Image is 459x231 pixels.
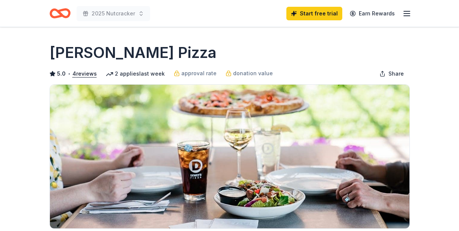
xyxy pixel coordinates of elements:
button: Share [373,66,410,81]
span: Share [388,69,404,78]
img: Image for Dewey's Pizza [50,85,409,228]
span: 5.0 [57,69,66,78]
div: 2 applies last week [106,69,165,78]
span: approval rate [181,69,217,78]
span: 2025 Nutcracker [92,9,135,18]
a: Home [50,5,71,22]
a: Earn Rewards [345,7,399,20]
span: donation value [233,69,273,78]
span: • [68,71,70,77]
button: 2025 Nutcracker [77,6,150,21]
button: 4reviews [72,69,97,78]
a: approval rate [174,69,217,78]
a: Start free trial [286,7,342,20]
h1: [PERSON_NAME] Pizza [50,42,217,63]
a: donation value [226,69,273,78]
